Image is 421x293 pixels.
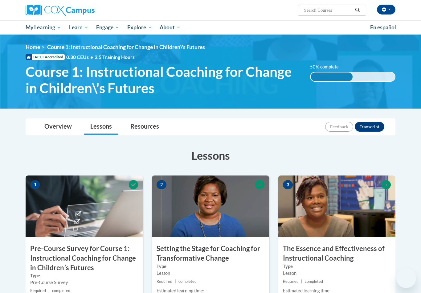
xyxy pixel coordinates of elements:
[26,24,61,31] span: My Learning
[26,64,301,96] span: Course 1: Instructional Coaching for Change in Children\'s Futures
[310,64,345,70] label: 50% complete
[305,279,323,284] span: completed
[355,122,384,132] button: Transcript
[47,44,205,50] span: Course 1: Instructional Coaching for Change in Children\'s Futures
[353,6,362,14] button: Search
[26,5,95,16] img: Cox Campus
[90,54,93,60] span: •
[30,272,138,279] label: Type
[283,180,293,189] span: 3
[311,72,353,81] div: 50% complete
[22,20,65,35] a: My Learning
[157,279,172,284] span: Required
[16,20,405,35] div: Main menu
[30,180,40,189] span: 1
[96,24,119,31] span: Engage
[123,20,156,35] a: Explore
[175,279,176,284] span: |
[124,119,165,135] a: Resources
[30,288,46,293] span: Required
[178,279,197,284] span: completed
[377,5,395,14] button: Account Settings
[152,175,269,237] img: Course Image
[157,270,264,277] div: Lesson
[92,20,123,35] a: Engage
[278,175,395,237] img: Course Image
[26,244,143,272] h3: Pre-Course Survey for Course 1: Instructional Coaching for Change in Childrenʹs Futures
[26,5,143,16] a: Cox Campus
[325,122,353,132] button: Feedback
[26,148,395,163] h3: Lessons
[156,20,185,35] a: About
[366,21,400,34] a: En español
[157,180,166,189] span: 2
[127,24,152,31] span: Explore
[283,270,391,277] div: Lesson
[69,24,88,31] span: Learn
[26,175,143,237] img: Course Image
[301,279,302,284] span: |
[283,279,299,284] span: Required
[26,44,40,50] a: Home
[278,244,395,263] h3: The Essence and Effectiveness of Instructional Coaching
[370,24,396,31] span: En español
[152,244,269,263] h3: Setting the Stage for Coaching for Transformative Change
[26,54,65,60] span: IACET Accredited
[66,54,95,60] span: 0.30 CEUs
[48,288,50,293] span: |
[396,268,416,288] iframe: Button to launch messaging window
[65,20,92,35] a: Learn
[95,54,135,60] span: 2.5 Training Hours
[304,6,353,14] input: Search Courses
[30,279,138,286] div: Pre-Course Survey
[84,119,118,135] a: Lessons
[38,119,78,135] a: Overview
[52,288,70,293] span: completed
[283,263,391,270] label: Type
[157,263,264,270] label: Type
[160,24,181,31] span: About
